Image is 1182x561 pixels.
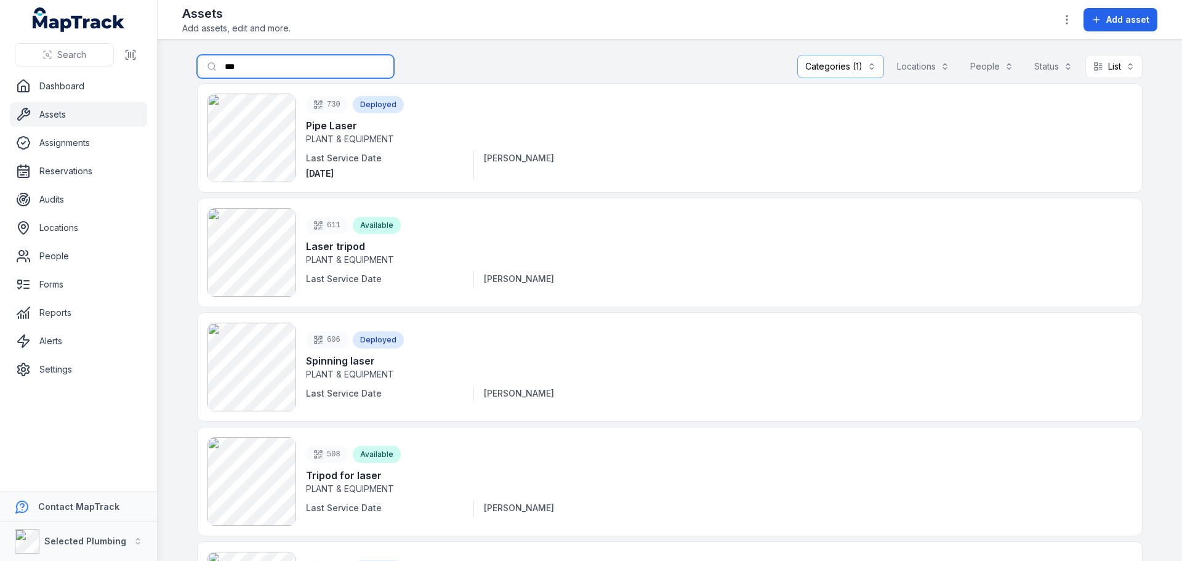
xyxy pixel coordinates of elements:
button: Status [1026,55,1080,78]
a: Alerts [10,329,147,353]
time: 4/1/2025, 12:00:00 AM [306,168,334,179]
a: Settings [10,357,147,382]
span: Search [57,49,86,61]
strong: Contact MapTrack [38,501,119,512]
span: [DATE] [306,168,334,179]
button: List [1085,55,1143,78]
h2: Assets [182,5,291,22]
button: People [962,55,1021,78]
span: Add assets, edit and more. [182,22,291,34]
a: Audits [10,187,147,212]
button: Search [15,43,114,67]
a: Assets [10,102,147,127]
a: MapTrack [33,7,125,32]
span: Add asset [1106,14,1149,26]
a: Locations [10,216,147,240]
button: Categories (1) [797,55,884,78]
a: People [10,244,147,268]
a: Dashboard [10,74,147,99]
strong: Selected Plumbing [44,536,126,546]
a: Assignments [10,131,147,155]
a: Reports [10,301,147,325]
a: Reservations [10,159,147,184]
button: Add asset [1083,8,1157,31]
button: Locations [889,55,957,78]
a: Forms [10,272,147,297]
